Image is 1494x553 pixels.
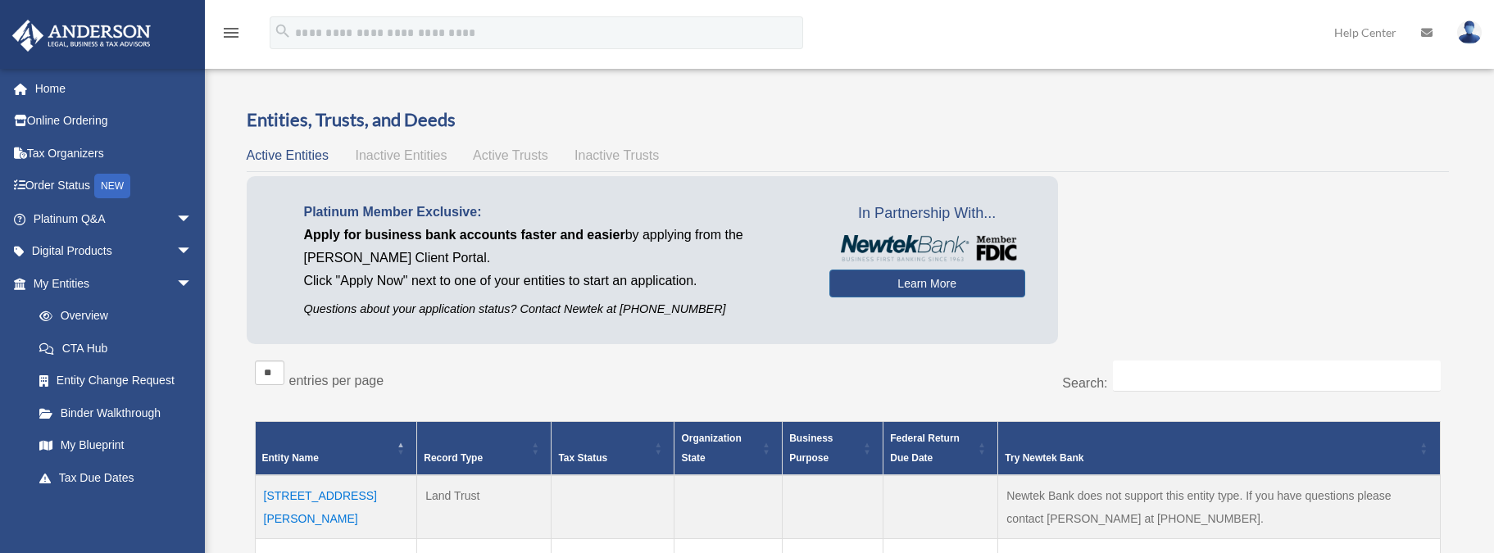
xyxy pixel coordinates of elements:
[998,475,1440,539] td: Newtek Bank does not support this entity type. If you have questions please contact [PERSON_NAME]...
[221,29,241,43] a: menu
[304,201,805,224] p: Platinum Member Exclusive:
[11,494,217,527] a: My Anderson Teamarrow_drop_down
[838,235,1017,261] img: NewtekBankLogoSM.png
[23,332,209,365] a: CTA Hub
[1062,376,1107,390] label: Search:
[176,235,209,269] span: arrow_drop_down
[247,148,329,162] span: Active Entities
[11,267,209,300] a: My Entitiesarrow_drop_down
[274,22,292,40] i: search
[304,228,625,242] span: Apply for business bank accounts faster and easier
[255,421,417,475] th: Entity Name: Activate to invert sorting
[255,475,417,539] td: [STREET_ADDRESS][PERSON_NAME]
[574,148,659,162] span: Inactive Trusts
[7,20,156,52] img: Anderson Advisors Platinum Portal
[783,421,883,475] th: Business Purpose: Activate to sort
[552,421,674,475] th: Tax Status: Activate to sort
[304,224,805,270] p: by applying from the [PERSON_NAME] Client Portal.
[221,23,241,43] i: menu
[262,452,319,464] span: Entity Name
[417,421,552,475] th: Record Type: Activate to sort
[473,148,548,162] span: Active Trusts
[674,421,783,475] th: Organization State: Activate to sort
[304,299,805,320] p: Questions about your application status? Contact Newtek at [PHONE_NUMBER]
[176,494,209,528] span: arrow_drop_down
[883,421,998,475] th: Federal Return Due Date: Activate to sort
[23,429,209,462] a: My Blueprint
[998,421,1440,475] th: Try Newtek Bank : Activate to sort
[558,452,607,464] span: Tax Status
[890,433,960,464] span: Federal Return Due Date
[789,433,833,464] span: Business Purpose
[23,461,209,494] a: Tax Due Dates
[304,270,805,292] p: Click "Apply Now" next to one of your entities to start an application.
[176,267,209,301] span: arrow_drop_down
[11,235,217,268] a: Digital Productsarrow_drop_down
[11,72,217,105] a: Home
[176,202,209,236] span: arrow_drop_down
[94,174,130,198] div: NEW
[11,170,217,203] a: Order StatusNEW
[23,365,209,397] a: Entity Change Request
[11,202,217,235] a: Platinum Q&Aarrow_drop_down
[829,201,1025,227] span: In Partnership With...
[23,300,201,333] a: Overview
[829,270,1025,297] a: Learn More
[247,107,1449,133] h3: Entities, Trusts, and Deeds
[23,397,209,429] a: Binder Walkthrough
[1457,20,1482,44] img: User Pic
[417,475,552,539] td: Land Trust
[424,452,483,464] span: Record Type
[681,433,741,464] span: Organization State
[11,105,217,138] a: Online Ordering
[1005,448,1415,468] div: Try Newtek Bank
[11,137,217,170] a: Tax Organizers
[289,374,384,388] label: entries per page
[355,148,447,162] span: Inactive Entities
